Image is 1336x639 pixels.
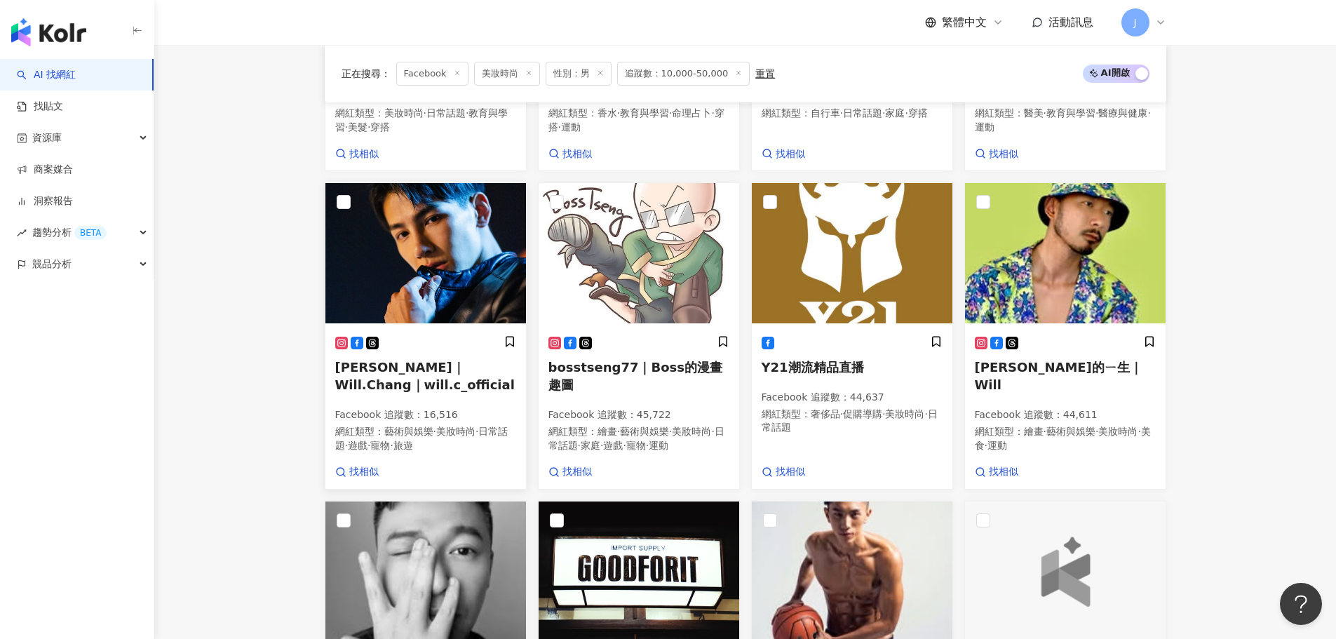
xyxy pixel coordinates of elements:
span: · [1095,426,1098,437]
span: 命理占卜 [672,107,711,119]
p: Facebook 追蹤數 ： 16,516 [335,408,516,422]
span: · [367,121,370,133]
span: 活動訊息 [1048,15,1093,29]
span: 旅遊 [393,440,413,451]
span: · [617,107,620,119]
span: 運動 [561,121,581,133]
p: Facebook 追蹤數 ： 45,722 [548,408,729,422]
span: · [367,440,370,451]
iframe: Help Scout Beacon - Open [1280,583,1322,625]
span: · [345,440,348,451]
span: 追蹤數：10,000-50,000 [617,62,750,86]
p: Facebook 追蹤數 ： 44,611 [975,408,1156,422]
a: KOL Avatar[PERSON_NAME]的ㄧ生｜WillFacebook 追蹤數：44,611網紅類型：繪畫·藝術與娛樂·美妝時尚·美食·運動找相似 [964,182,1166,490]
img: logo [11,18,86,46]
span: 繪畫 [1024,426,1044,437]
span: 運動 [649,440,668,451]
span: 家庭 [581,440,600,451]
span: 家庭 [885,107,905,119]
span: 促購導購 [843,408,882,419]
span: · [475,426,478,437]
a: searchAI 找網紅 [17,68,76,82]
span: J [1133,15,1136,30]
span: · [345,121,348,133]
span: 找相似 [349,465,379,479]
span: 找相似 [776,465,805,479]
span: 美妝時尚 [436,426,475,437]
span: · [1044,107,1046,119]
span: · [840,107,843,119]
p: 網紅類型 ： [975,425,1156,452]
span: · [711,107,714,119]
span: 日常話題 [548,426,724,451]
span: · [424,107,426,119]
p: 網紅類型 ： [548,107,729,134]
img: logo [1015,537,1115,607]
span: · [882,107,885,119]
span: · [578,440,581,451]
span: · [600,440,603,451]
span: 正在搜尋 ： [342,68,391,79]
span: 穿搭 [370,121,390,133]
a: 找相似 [548,465,592,479]
span: 找相似 [349,147,379,161]
span: · [905,107,907,119]
a: 找相似 [548,147,592,161]
span: 美妝時尚 [1098,426,1138,437]
span: 穿搭 [548,107,724,133]
span: · [711,426,714,437]
span: · [669,426,672,437]
div: BETA [74,226,107,240]
img: KOL Avatar [539,183,739,323]
span: 美妝時尚 [672,426,711,437]
span: [PERSON_NAME]｜Will.Chang｜will.c_official [335,360,515,392]
span: 美妝時尚 [384,107,424,119]
span: 自行車 [811,107,840,119]
span: 競品分析 [32,248,72,280]
a: 洞察報告 [17,194,73,208]
span: · [1044,426,1046,437]
span: 寵物 [626,440,646,451]
span: · [882,408,885,419]
span: Y21潮流精品直播 [762,360,864,375]
span: 繁體中文 [942,15,987,30]
img: KOL Avatar [752,183,952,323]
span: 穿搭 [908,107,928,119]
span: 性別：男 [546,62,612,86]
span: 日常話題 [843,107,882,119]
span: 醫美 [1024,107,1044,119]
span: 趨勢分析 [32,217,107,248]
div: 重置 [755,68,775,79]
a: 找相似 [335,465,379,479]
span: 找相似 [562,147,592,161]
span: 找相似 [562,465,592,479]
span: · [617,426,620,437]
a: KOL Avatar[PERSON_NAME]｜Will.Chang｜will.c_officialFacebook 追蹤數：16,516網紅類型：藝術與娛樂·美妝時尚·日常話題·遊戲·寵物·旅... [325,182,527,490]
span: 教育與學習 [620,107,669,119]
span: 美妝時尚 [474,62,540,86]
p: 網紅類型 ： [335,425,516,452]
span: 繪畫 [598,426,617,437]
span: · [1138,426,1140,437]
span: · [390,440,393,451]
a: KOL Avatarbosstseng77｜Boss的漫畫趣圖Facebook 追蹤數：45,722網紅類型：繪畫·藝術與娛樂·美妝時尚·日常話題·家庭·遊戲·寵物·運動找相似 [538,182,740,490]
img: KOL Avatar [325,183,526,323]
span: 藝術與娛樂 [384,426,433,437]
span: rise [17,228,27,238]
a: 找相似 [762,465,805,479]
span: 資源庫 [32,122,62,154]
span: 美食 [975,426,1151,451]
a: 找相似 [975,465,1018,479]
a: 商案媒合 [17,163,73,177]
a: 找相似 [762,147,805,161]
span: · [623,440,626,451]
span: · [924,408,927,419]
a: 找相似 [335,147,379,161]
span: · [1095,107,1098,119]
span: · [466,107,468,119]
span: 遊戲 [603,440,623,451]
span: Facebook [396,62,468,86]
span: 找相似 [989,465,1018,479]
span: 奢侈品 [811,408,840,419]
span: 藝術與娛樂 [1046,426,1095,437]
